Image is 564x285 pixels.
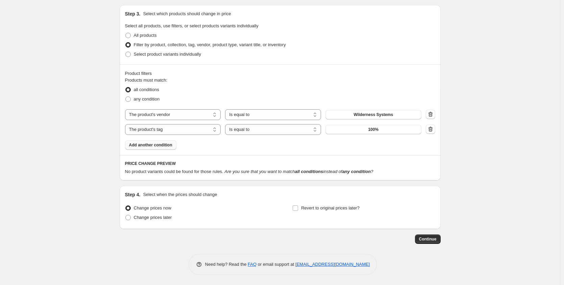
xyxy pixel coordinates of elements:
a: FAQ [248,262,256,267]
span: or email support at [256,262,295,267]
span: Select all products, use filters, or select products variants individually [125,23,259,28]
span: Revert to original prices later? [301,205,360,210]
i: Are you sure that you want to match instead of ? [224,169,373,174]
p: Select when the prices should change [143,191,217,198]
button: 100% [325,125,421,134]
span: Products must match: [125,78,168,83]
b: any condition [342,169,371,174]
span: Add another condition [129,142,172,148]
span: No product variants could be found for those rules. [125,169,223,174]
h2: Step 3. [125,10,141,17]
span: Filter by product, collection, tag, vendor, product type, variant title, or inventory [134,42,286,47]
h2: Step 4. [125,191,141,198]
span: Change prices later [134,215,172,220]
button: Wilderness Systems [325,110,421,119]
span: Change prices now [134,205,171,210]
button: Continue [415,234,441,244]
span: 100% [368,127,378,132]
p: Select which products should change in price [143,10,231,17]
button: Add another condition [125,140,176,150]
span: Need help? Read the [205,262,248,267]
span: Continue [419,236,437,242]
span: all conditions [134,87,159,92]
span: Select product variants individually [134,52,201,57]
h6: PRICE CHANGE PREVIEW [125,161,435,166]
span: Wilderness Systems [353,112,393,117]
a: [EMAIL_ADDRESS][DOMAIN_NAME] [295,262,370,267]
span: All products [134,33,157,38]
b: all conditions [295,169,323,174]
div: Product filters [125,70,435,77]
span: any condition [134,96,160,102]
